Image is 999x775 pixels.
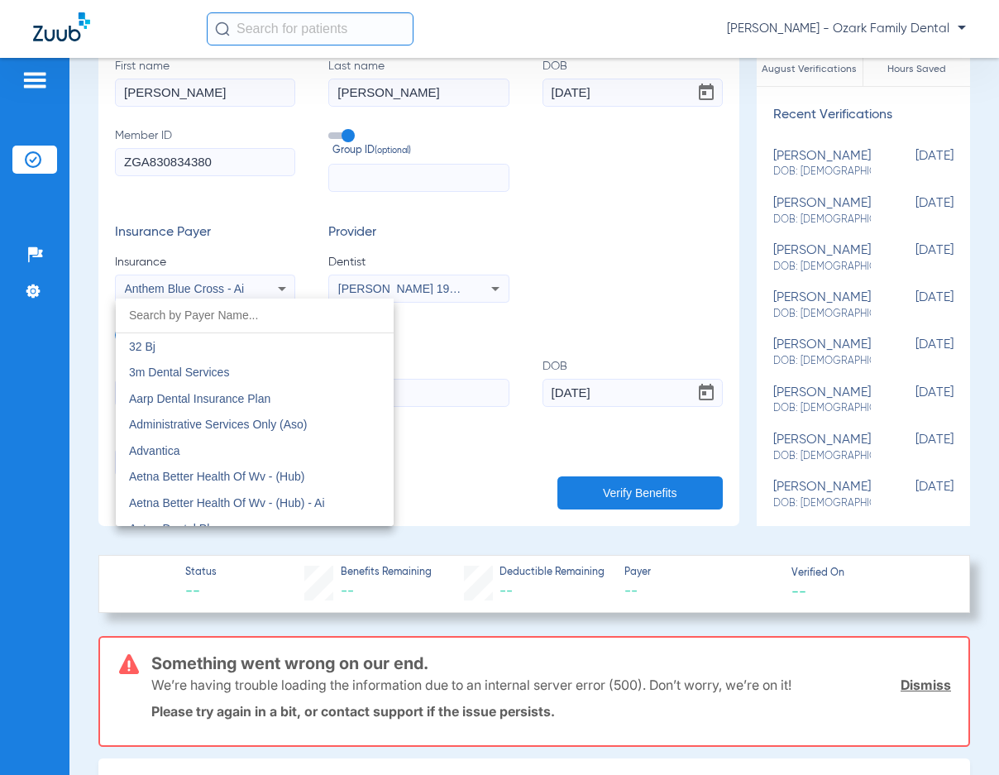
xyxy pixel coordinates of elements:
span: Administrative Services Only (Aso) [129,418,308,431]
iframe: Chat Widget [916,696,999,775]
span: 3m Dental Services [129,366,229,379]
span: Aarp Dental Insurance Plan [129,392,270,405]
span: Aetna Better Health Of Wv - (Hub) [129,470,304,483]
span: 32 Bj [129,340,155,353]
span: Advantica [129,444,179,457]
input: dropdown search [116,299,394,332]
span: Aetna Better Health Of Wv - (Hub) - Ai [129,496,325,509]
span: Aetna Dental Plans [129,522,228,535]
